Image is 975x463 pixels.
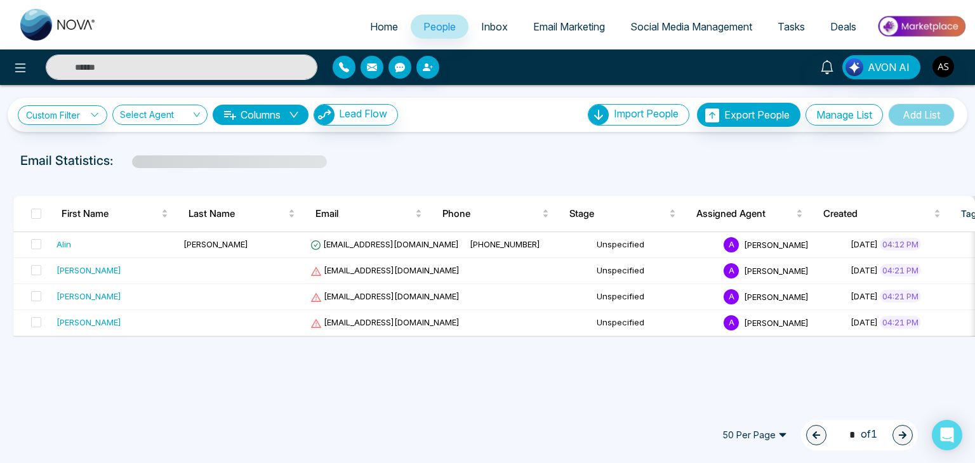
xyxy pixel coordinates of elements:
button: Export People [697,103,800,127]
span: A [724,289,739,304]
th: Email [305,196,432,231]
span: Phone [442,206,540,221]
div: [PERSON_NAME] [56,264,121,277]
span: [DATE] [851,317,878,327]
span: Last Name [189,206,286,221]
span: [PERSON_NAME] [744,239,809,249]
span: [EMAIL_ADDRESS][DOMAIN_NAME] [310,291,460,301]
button: Manage List [806,104,883,126]
span: [PERSON_NAME] [744,265,809,275]
a: Custom Filter [18,105,107,125]
a: Deals [818,15,869,39]
span: Stage [569,206,667,221]
td: Unspecified [592,310,719,336]
span: Deals [830,20,856,33]
span: 04:12 PM [880,238,921,251]
th: Phone [432,196,559,231]
span: [EMAIL_ADDRESS][DOMAIN_NAME] [310,239,459,249]
td: Unspecified [592,284,719,310]
span: First Name [62,206,159,221]
span: [PERSON_NAME] [744,317,809,327]
span: Email Marketing [533,20,605,33]
a: Inbox [468,15,521,39]
th: Stage [559,196,686,231]
span: 50 Per Page [713,425,796,445]
span: Email [315,206,413,221]
span: AVON AI [868,60,910,75]
span: Export People [724,108,790,121]
th: First Name [51,196,178,231]
span: 04:21 PM [880,290,921,303]
span: [DATE] [851,239,878,249]
span: [EMAIL_ADDRESS][DOMAIN_NAME] [310,265,460,275]
button: AVON AI [842,55,920,79]
span: of 1 [842,426,877,443]
a: Lead FlowLead Flow [308,104,398,126]
td: Unspecified [592,258,719,284]
span: 04:21 PM [880,264,921,277]
span: [DATE] [851,291,878,301]
span: A [724,315,739,330]
span: [PERSON_NAME] [183,239,248,249]
a: Home [357,15,411,39]
img: Nova CRM Logo [20,9,96,41]
th: Last Name [178,196,305,231]
span: down [289,110,299,120]
div: Alin [56,238,71,251]
span: [EMAIL_ADDRESS][DOMAIN_NAME] [310,317,460,327]
th: Assigned Agent [686,196,813,231]
span: A [724,237,739,252]
th: Created [813,196,951,231]
p: Email Statistics: [20,151,113,170]
span: 04:21 PM [880,316,921,329]
span: [PERSON_NAME] [744,291,809,301]
a: Tasks [765,15,818,39]
span: [PHONE_NUMBER] [470,239,540,249]
span: Lead Flow [339,107,387,120]
a: People [411,15,468,39]
span: Assigned Agent [696,206,793,221]
span: [DATE] [851,265,878,275]
a: Social Media Management [618,15,765,39]
a: Email Marketing [521,15,618,39]
img: User Avatar [932,56,954,77]
td: Unspecified [592,232,719,258]
div: Open Intercom Messenger [932,420,962,450]
img: Lead Flow [314,105,335,125]
span: A [724,263,739,278]
span: Import People [614,107,679,120]
div: [PERSON_NAME] [56,290,121,303]
span: Inbox [481,20,508,33]
span: Tasks [778,20,805,33]
span: People [423,20,456,33]
div: [PERSON_NAME] [56,316,121,329]
span: Social Media Management [630,20,752,33]
img: Lead Flow [846,58,863,76]
img: Market-place.gif [875,12,967,41]
span: Created [823,206,931,221]
button: Lead Flow [314,104,398,126]
button: Columnsdown [213,105,308,125]
span: Home [370,20,398,33]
